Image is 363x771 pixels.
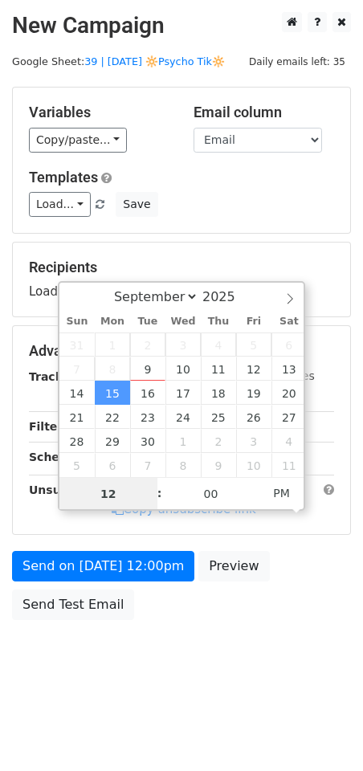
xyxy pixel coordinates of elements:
[251,368,314,385] label: UTM Codes
[201,405,236,429] span: September 25, 2025
[165,429,201,453] span: October 1, 2025
[157,477,162,509] span: :
[130,453,165,477] span: October 7, 2025
[271,357,307,381] span: September 13, 2025
[59,316,95,327] span: Sun
[243,53,351,71] span: Daily emails left: 35
[130,381,165,405] span: September 16, 2025
[236,429,271,453] span: October 3, 2025
[201,381,236,405] span: September 18, 2025
[271,381,307,405] span: September 20, 2025
[29,128,127,153] a: Copy/paste...
[271,332,307,357] span: September 6, 2025
[95,332,130,357] span: September 1, 2025
[236,332,271,357] span: September 5, 2025
[243,55,351,67] a: Daily emails left: 35
[95,381,130,405] span: September 15, 2025
[165,453,201,477] span: October 8, 2025
[59,453,95,477] span: October 5, 2025
[236,316,271,327] span: Fri
[29,420,70,433] strong: Filters
[165,316,201,327] span: Wed
[29,169,98,186] a: Templates
[29,259,334,276] h5: Recipients
[84,55,225,67] a: 39 | [DATE] 🔆Psycho Tik🔆
[112,502,256,516] a: Copy unsubscribe link
[29,259,334,300] div: Loading...
[29,370,83,383] strong: Tracking
[29,451,87,463] strong: Schedule
[201,429,236,453] span: October 2, 2025
[95,429,130,453] span: September 29, 2025
[201,357,236,381] span: September 11, 2025
[165,381,201,405] span: September 17, 2025
[201,332,236,357] span: September 4, 2025
[59,478,157,510] input: Hour
[165,357,201,381] span: September 10, 2025
[236,453,271,477] span: October 10, 2025
[12,589,134,620] a: Send Test Email
[59,357,95,381] span: September 7, 2025
[198,289,256,304] input: Year
[236,357,271,381] span: September 12, 2025
[29,483,108,496] strong: Unsubscribe
[165,405,201,429] span: September 24, 2025
[95,453,130,477] span: October 6, 2025
[165,332,201,357] span: September 3, 2025
[130,429,165,453] span: September 30, 2025
[12,551,194,581] a: Send on [DATE] 12:00pm
[201,316,236,327] span: Thu
[59,332,95,357] span: August 31, 2025
[198,551,269,581] a: Preview
[59,429,95,453] span: September 28, 2025
[130,332,165,357] span: September 2, 2025
[116,192,157,217] button: Save
[29,342,334,360] h5: Advanced
[236,405,271,429] span: September 26, 2025
[283,694,363,771] iframe: Chat Widget
[259,477,304,509] span: Click to toggle
[95,316,130,327] span: Mon
[194,104,334,121] h5: Email column
[29,192,91,217] a: Load...
[130,357,165,381] span: September 9, 2025
[130,316,165,327] span: Tue
[130,405,165,429] span: September 23, 2025
[95,405,130,429] span: September 22, 2025
[162,478,260,510] input: Minute
[59,381,95,405] span: September 14, 2025
[271,405,307,429] span: September 27, 2025
[271,429,307,453] span: October 4, 2025
[271,453,307,477] span: October 11, 2025
[29,104,169,121] h5: Variables
[201,453,236,477] span: October 9, 2025
[59,405,95,429] span: September 21, 2025
[12,12,351,39] h2: New Campaign
[236,381,271,405] span: September 19, 2025
[12,55,225,67] small: Google Sheet:
[95,357,130,381] span: September 8, 2025
[271,316,307,327] span: Sat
